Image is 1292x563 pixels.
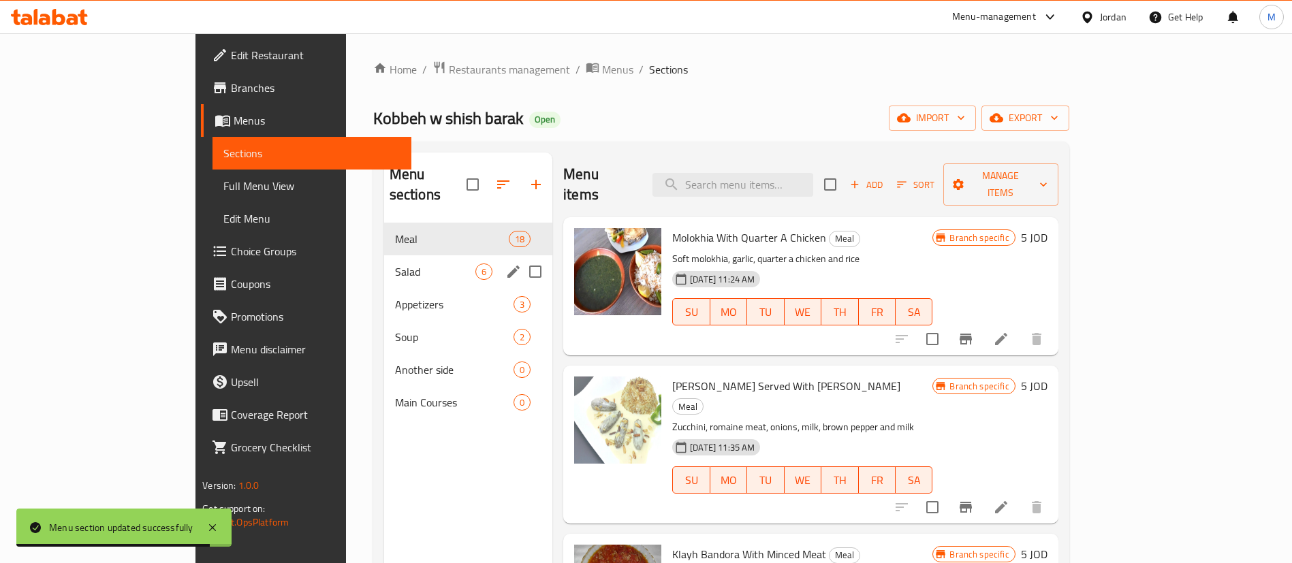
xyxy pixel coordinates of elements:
[202,500,265,517] span: Get support on:
[201,366,411,398] a: Upsell
[223,178,400,194] span: Full Menu View
[672,376,900,396] span: [PERSON_NAME] Served With [PERSON_NAME]
[918,325,947,353] span: Select to update
[449,61,570,78] span: Restaurants management
[1021,376,1047,396] h6: 5 JOD
[821,298,858,325] button: TH
[901,470,927,490] span: SA
[576,61,580,78] li: /
[201,333,411,366] a: Menu disclaimer
[384,288,553,321] div: Appetizers3
[231,374,400,390] span: Upsell
[234,112,400,129] span: Menus
[889,106,976,131] button: import
[829,231,860,247] div: Meal
[202,477,236,494] span: Version:
[747,466,784,494] button: TU
[384,223,553,255] div: Meal18
[993,499,1009,515] a: Edit menu item
[944,380,1014,393] span: Branch specific
[201,235,411,268] a: Choice Groups
[864,470,890,490] span: FR
[816,170,845,199] span: Select section
[790,470,816,490] span: WE
[678,470,704,490] span: SU
[790,302,816,322] span: WE
[944,548,1014,561] span: Branch specific
[514,364,530,376] span: 0
[901,302,927,322] span: SA
[514,394,531,411] div: items
[390,164,467,205] h2: Menu sections
[673,399,703,415] span: Meal
[201,268,411,300] a: Coupons
[514,396,530,409] span: 0
[684,273,760,286] span: [DATE] 11:24 AM
[900,110,965,127] span: import
[753,470,778,490] span: TU
[716,470,742,490] span: MO
[373,61,1069,78] nav: breadcrumb
[395,329,514,345] div: Soup
[212,137,411,170] a: Sections
[514,296,531,312] div: items
[231,80,400,96] span: Branches
[395,231,509,247] span: Meal
[716,302,742,322] span: MO
[943,163,1058,206] button: Manage items
[672,398,704,415] div: Meal
[864,302,890,322] span: FR
[602,61,633,78] span: Menus
[952,9,1036,25] div: Menu-management
[1020,491,1053,524] button: delete
[476,266,492,278] span: 6
[981,106,1069,131] button: export
[1267,10,1276,25] span: M
[201,300,411,333] a: Promotions
[678,302,704,322] span: SU
[223,145,400,161] span: Sections
[821,466,858,494] button: TH
[475,263,492,280] div: items
[949,491,982,524] button: Branch-specific-item
[830,547,860,563] span: Meal
[212,202,411,235] a: Edit Menu
[231,308,400,325] span: Promotions
[652,173,813,197] input: search
[1020,323,1053,355] button: delete
[231,243,400,259] span: Choice Groups
[395,296,514,312] span: Appetizers
[993,331,1009,347] a: Edit menu item
[231,439,400,455] span: Grocery Checklist
[529,114,561,125] span: Open
[231,47,400,63] span: Edit Restaurant
[894,174,938,195] button: Sort
[949,323,982,355] button: Branch-specific-item
[503,261,524,282] button: edit
[487,168,520,201] span: Sort sections
[574,376,661,464] img: Sheikh Al Mahshi Served With Rice
[918,493,947,521] span: Select to update
[845,174,888,195] button: Add
[563,164,636,205] h2: Menu items
[944,231,1014,244] span: Branch specific
[432,61,570,78] a: Restaurants management
[710,466,747,494] button: MO
[1100,10,1126,25] div: Jordan
[395,394,514,411] span: Main Courses
[201,39,411,71] a: Edit Restaurant
[202,513,289,531] a: Support.OpsPlatform
[639,61,644,78] li: /
[830,231,860,246] span: Meal
[231,406,400,423] span: Coverage Report
[201,104,411,137] a: Menus
[514,329,531,345] div: items
[201,398,411,431] a: Coverage Report
[514,361,531,378] div: items
[586,61,633,78] a: Menus
[753,302,778,322] span: TU
[395,361,514,378] div: Another side
[212,170,411,202] a: Full Menu View
[223,210,400,227] span: Edit Menu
